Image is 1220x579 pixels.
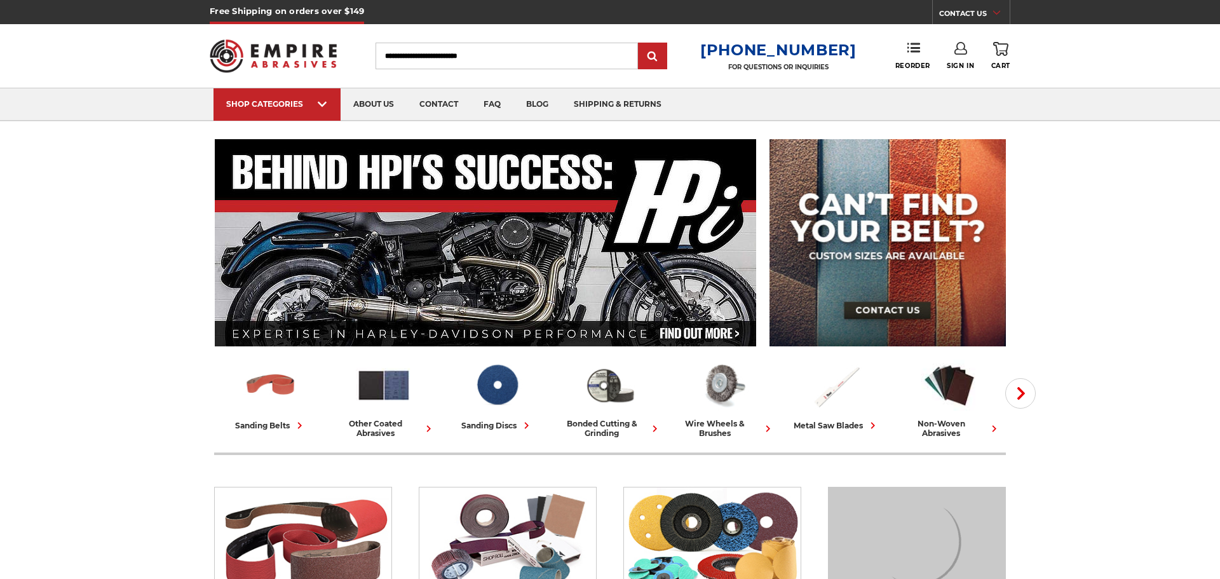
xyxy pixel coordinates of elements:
[471,88,513,121] a: faq
[243,358,299,412] img: Sanding Belts
[219,358,322,432] a: sanding belts
[559,419,661,438] div: bonded cutting & grinding
[939,6,1010,24] a: CONTACT US
[785,358,888,432] a: metal saw blades
[895,62,930,70] span: Reorder
[947,62,974,70] span: Sign In
[794,419,879,432] div: metal saw blades
[407,88,471,121] a: contact
[461,419,533,432] div: sanding discs
[215,139,757,346] img: Banner for an interview featuring Horsepower Inc who makes Harley performance upgrades featured o...
[640,44,665,69] input: Submit
[700,41,857,59] a: [PHONE_NUMBER]
[898,358,1001,438] a: non-woven abrasives
[582,358,638,412] img: Bonded Cutting & Grinding
[895,42,930,69] a: Reorder
[769,139,1006,346] img: promo banner for custom belts.
[356,358,412,412] img: Other Coated Abrasives
[341,88,407,121] a: about us
[991,62,1010,70] span: Cart
[210,31,337,81] img: Empire Abrasives
[332,419,435,438] div: other coated abrasives
[332,358,435,438] a: other coated abrasives
[898,419,1001,438] div: non-woven abrasives
[700,63,857,71] p: FOR QUESTIONS OR INQUIRIES
[235,419,306,432] div: sanding belts
[921,358,977,412] img: Non-woven Abrasives
[808,358,864,412] img: Metal Saw Blades
[991,42,1010,70] a: Cart
[559,358,661,438] a: bonded cutting & grinding
[1005,378,1036,409] button: Next
[226,99,328,109] div: SHOP CATEGORIES
[513,88,561,121] a: blog
[445,358,548,432] a: sanding discs
[469,358,525,412] img: Sanding Discs
[672,419,775,438] div: wire wheels & brushes
[561,88,674,121] a: shipping & returns
[695,358,751,412] img: Wire Wheels & Brushes
[672,358,775,438] a: wire wheels & brushes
